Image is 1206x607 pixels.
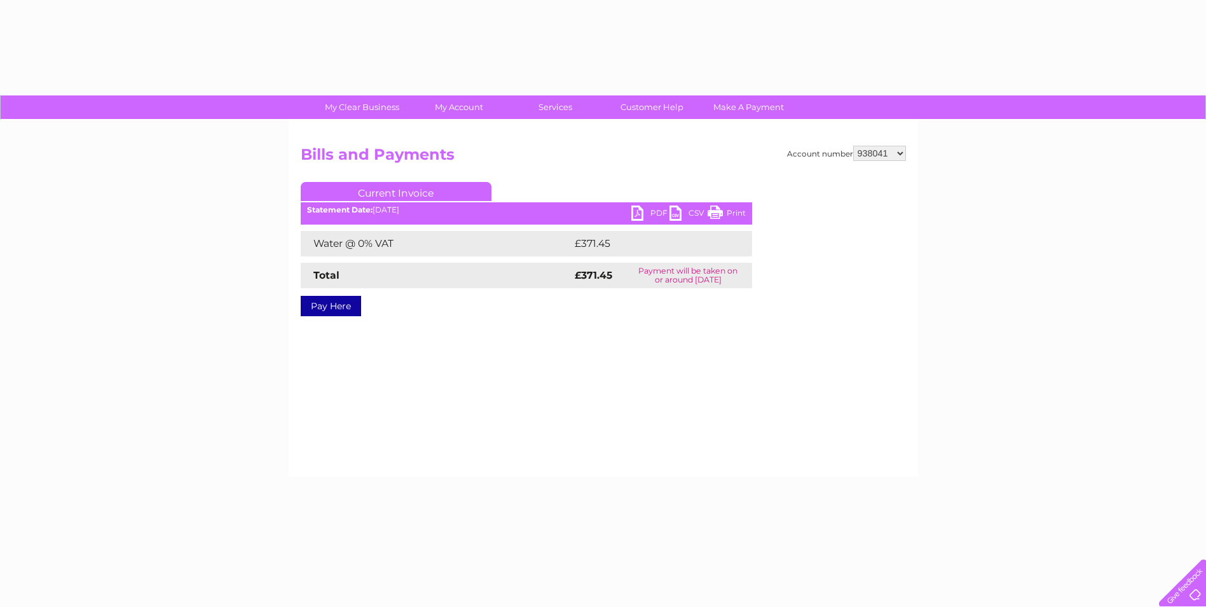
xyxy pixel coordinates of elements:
[310,95,415,119] a: My Clear Business
[669,206,708,224] a: CSV
[313,269,339,281] strong: Total
[307,205,373,214] b: Statement Date:
[624,263,752,288] td: Payment will be taken on or around [DATE]
[600,95,704,119] a: Customer Help
[301,206,752,214] div: [DATE]
[572,231,729,256] td: £371.45
[575,269,612,281] strong: £371.45
[708,206,746,224] a: Print
[301,146,906,170] h2: Bills and Payments
[406,95,511,119] a: My Account
[301,296,361,316] a: Pay Here
[631,206,669,224] a: PDF
[503,95,608,119] a: Services
[301,231,572,256] td: Water @ 0% VAT
[787,146,906,161] div: Account number
[696,95,801,119] a: Make A Payment
[301,182,491,201] a: Current Invoice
